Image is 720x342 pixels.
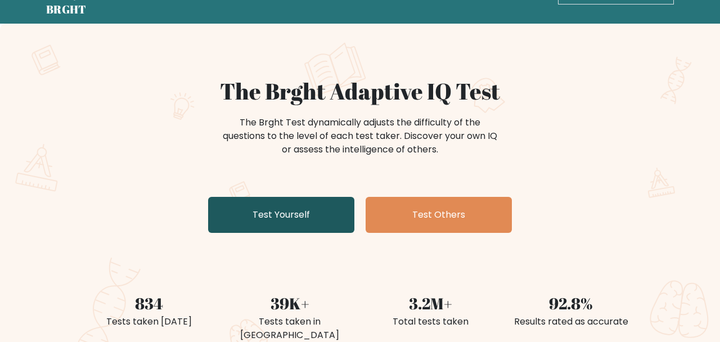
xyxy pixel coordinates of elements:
[367,291,494,315] div: 3.2M+
[85,291,213,315] div: 834
[219,116,501,156] div: The Brght Test dynamically adjusts the difficulty of the questions to the level of each test take...
[367,315,494,328] div: Total tests taken
[226,315,353,342] div: Tests taken in [GEOGRAPHIC_DATA]
[507,291,634,315] div: 92.8%
[208,197,354,233] a: Test Yourself
[85,78,634,105] h1: The Brght Adaptive IQ Test
[226,291,353,315] div: 39K+
[366,197,512,233] a: Test Others
[507,315,634,328] div: Results rated as accurate
[46,3,87,16] h5: BRGHT
[85,315,213,328] div: Tests taken [DATE]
